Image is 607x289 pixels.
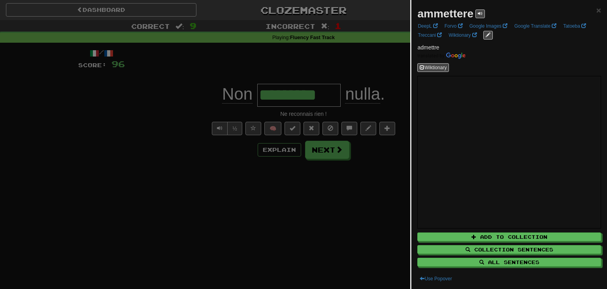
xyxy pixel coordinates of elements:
a: DeepL [415,22,440,30]
a: Wiktionary [446,31,479,40]
button: All Sentences [417,258,601,266]
button: Add to Collection [417,232,601,241]
a: Google Images [467,22,510,30]
button: Wiktionary [417,63,449,72]
button: Close [596,6,601,14]
button: Use Popover [417,274,454,283]
span: × [596,6,601,15]
a: Google Translate [512,22,559,30]
a: Tatoeba [561,22,588,30]
span: admettre [417,44,439,51]
a: Treccani [415,31,444,40]
a: Forvo [442,22,465,30]
button: edit links [483,31,493,40]
button: Collection Sentences [417,245,601,254]
strong: ammettere [417,8,473,20]
img: Color short [417,53,466,59]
